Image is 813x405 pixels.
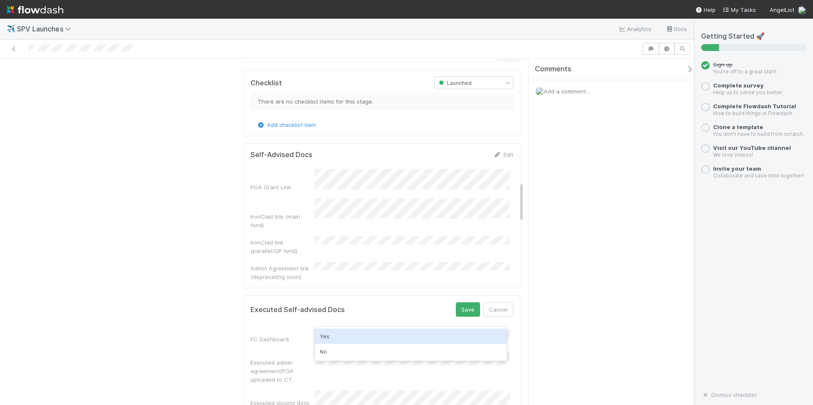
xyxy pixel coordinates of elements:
[713,144,791,151] a: Visit our YouTube channel
[713,124,763,130] a: Clone a template
[713,103,796,110] a: Complete Flowdash Tutorial
[250,264,314,281] div: Admin Agreement link (deprecating soon)
[250,93,513,110] div: There are no checklist items for this stage.
[257,121,316,128] a: Add checklist item
[722,6,756,13] span: My Tasks
[17,25,75,33] span: SPV Launches
[456,302,480,317] button: Save
[535,65,571,73] span: Comments
[695,6,716,14] div: Help
[618,24,652,34] a: Analytics
[713,82,764,89] a: Complete survey
[722,6,756,14] a: My Tasks
[701,32,806,41] h5: Getting Started 🚀
[701,391,756,398] a: Dismiss checklist
[250,335,314,343] div: FC Dashboard
[544,88,590,95] span: Add a comment...
[713,61,733,68] span: Sign up
[250,358,314,384] div: Executed admin agreement/POA uploaded to CT
[713,172,804,179] small: Collaborate and save time together!
[250,79,282,87] h5: Checklist
[713,89,783,96] small: Help us to serve you better.
[713,68,776,75] small: You’re off to a great start!
[250,151,313,159] h5: Self-Advised Docs
[713,131,804,137] small: You don’t have to build from scratch.
[713,110,793,116] small: How to build things in Flowdash.
[315,329,507,344] div: Yes
[713,152,753,158] small: We love videos!
[713,165,761,172] a: Invite your team
[665,24,687,34] a: Docs
[535,87,544,96] img: avatar_7d33b4c2-6dd7-4bf3-9761-6f087fa0f5c6.png
[493,151,513,158] a: Edit
[798,6,806,14] img: avatar_7d33b4c2-6dd7-4bf3-9761-6f087fa0f5c6.png
[483,302,513,317] button: Cancel
[250,238,314,255] div: IronClad link (parallel/QP fund)
[7,25,15,32] span: ✈️
[250,212,314,229] div: IronClad link (main fund)
[7,3,63,17] img: logo-inverted-e16ddd16eac7371096b0.svg
[250,183,314,191] div: POA Grant Link
[437,80,472,86] span: Launched
[250,306,345,314] h5: Executed Self-advised Docs
[770,6,794,13] span: AngelList
[315,344,507,359] div: No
